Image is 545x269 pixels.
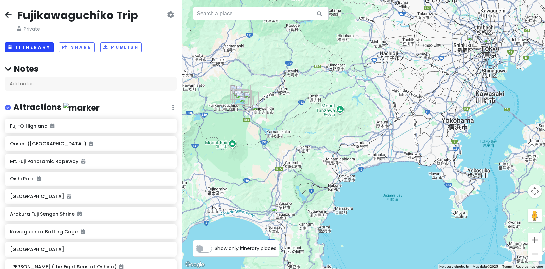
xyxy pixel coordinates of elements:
div: Kawaguchiko Station [236,92,251,107]
h6: [GEOGRAPHIC_DATA] [10,193,172,199]
i: Added to itinerary [77,212,82,216]
div: Add notes... [5,77,177,91]
button: Itinerary [5,42,54,52]
div: Arakura Fuji Sengen Shrine [244,92,259,107]
h6: Onsen ([GEOGRAPHIC_DATA]) [10,141,172,147]
button: Publish [100,42,142,52]
i: Added to itinerary [50,124,54,128]
h4: Notes [5,64,177,74]
h6: Kawaguchiko Batting Cage [10,229,172,235]
a: Report a map error [516,265,543,268]
div: Kawaguchiko Music Forest Museum [236,85,251,100]
i: Added to itinerary [119,264,123,269]
i: Added to itinerary [89,141,93,146]
div: Fuji-Q Highland [239,96,254,111]
input: Search a place [193,7,329,20]
h6: Mt. Fuji Panoramic Ropeway [10,158,172,164]
i: Added to itinerary [81,229,85,234]
i: Added to itinerary [81,159,85,164]
h6: Fuji-Q Highland [10,123,172,129]
h4: Attractions [13,102,100,113]
button: Drag Pegman onto the map to open Street View [528,209,542,222]
img: Google [183,260,206,269]
span: Show only itinerary places [215,245,276,252]
button: Zoom in [528,233,542,247]
i: Added to itinerary [67,194,71,199]
div: Oishi Park [230,85,245,100]
h6: Oishi Park [10,176,172,182]
div: Backpackers Hostel K's House Mt.Fuji [234,90,249,105]
button: Zoom out [528,247,542,261]
div: Shinjuku Station [467,34,481,49]
div: Oshino Hakkai (the Eight Seas of Oshino) [252,104,267,119]
a: Terms (opens in new tab) [502,265,512,268]
button: Share [59,42,94,52]
span: Map data ©2025 [473,265,498,268]
h6: Arakura Fuji Sengen Shrine [10,211,172,217]
div: Mt. Fuji Panoramic Ropeway [237,90,252,105]
h6: [GEOGRAPHIC_DATA] [10,246,172,252]
div: MISHIMA STATION [271,205,286,220]
img: marker [63,103,100,113]
div: Tokyo Station [483,36,498,51]
a: Open this area in Google Maps (opens a new window) [183,260,206,269]
h2: Fujikawaguchiko Trip [17,8,138,22]
span: Private [17,25,138,33]
button: Keyboard shortcuts [439,264,469,269]
div: Yagizaki Park [232,88,247,103]
div: Onsen (Royal Hotel Kawaguchiko) [234,90,249,105]
i: Added to itinerary [37,176,41,181]
button: Map camera controls [528,184,542,198]
div: Oike Park [234,89,249,104]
